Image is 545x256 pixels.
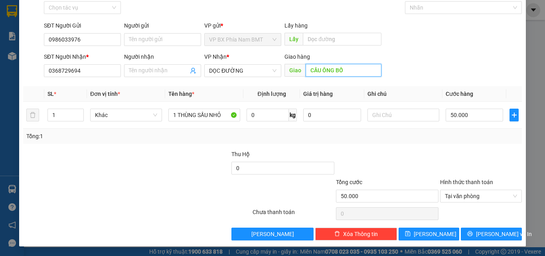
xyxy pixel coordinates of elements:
span: Lấy hàng [284,22,308,29]
span: Giao hàng [284,54,310,60]
span: Khác [95,109,157,121]
span: [PERSON_NAME] và In [476,230,532,238]
input: Ghi Chú [367,109,439,121]
span: VP Nhận [204,54,227,60]
span: DỌC ĐƯỜNG [209,65,276,77]
span: Tên hàng [168,91,194,97]
span: Định lượng [257,91,286,97]
input: 0 [303,109,361,121]
label: Hình thức thanh toán [440,179,493,185]
div: Người gửi [124,21,201,30]
div: VP gửi [204,21,281,30]
span: [PERSON_NAME] [414,230,456,238]
button: save[PERSON_NAME] [399,228,460,240]
input: Dọc đường [306,64,381,77]
span: kg [289,109,297,121]
th: Ghi chú [364,86,442,102]
div: Người nhận [124,52,201,61]
span: Xóa Thông tin [343,230,378,238]
input: VD: Bàn, Ghế [168,109,240,121]
div: Chưa thanh toán [252,208,335,222]
input: Dọc đường [303,33,381,46]
button: plus [509,109,519,121]
span: plus [510,112,518,118]
span: Tổng cước [336,179,362,185]
span: Giao [284,64,306,77]
span: [PERSON_NAME] [251,230,294,238]
div: Tổng: 1 [26,132,211,141]
button: deleteXóa Thông tin [315,228,397,240]
div: SĐT Người Gửi [44,21,121,30]
span: save [405,231,411,237]
span: printer [467,231,473,237]
button: printer[PERSON_NAME] và In [461,228,522,240]
button: delete [26,109,39,121]
span: Cước hàng [446,91,473,97]
button: [PERSON_NAME] [231,228,313,240]
span: Đơn vị tính [90,91,120,97]
span: Thu Hộ [231,151,250,157]
span: Lấy [284,33,303,46]
span: user-add [190,67,196,74]
span: delete [334,231,340,237]
span: Giá trị hàng [303,91,333,97]
span: SL [47,91,54,97]
span: Tại văn phòng [445,190,517,202]
div: SĐT Người Nhận [44,52,121,61]
span: VP BX Phía Nam BMT [209,34,276,46]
